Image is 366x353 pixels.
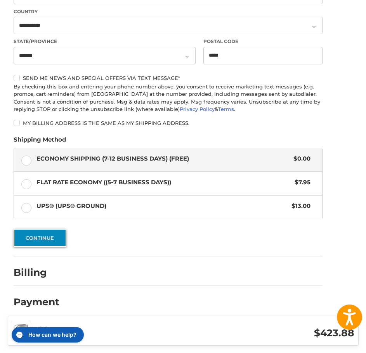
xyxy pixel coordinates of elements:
label: My billing address is the same as my shipping address. [14,120,323,126]
label: Postal Code [203,38,323,45]
span: $13.00 [288,202,311,211]
span: $7.95 [291,178,311,187]
a: Privacy Policy [180,106,215,112]
legend: Shipping Method [14,135,66,148]
label: Country [14,8,323,15]
h2: Billing [14,266,59,279]
h3: 2 Items [39,325,197,334]
span: Economy Shipping (7-12 Business Days) (Free) [36,154,290,163]
h2: Payment [14,296,59,308]
button: Continue [14,229,66,247]
label: State/Province [14,38,196,45]
img: Wilson Staff Launch Pad 2 Irons [12,321,31,340]
label: Send me news and special offers via text message* [14,75,323,81]
span: UPS® (UPS® Ground) [36,202,288,211]
h3: $423.88 [196,327,354,339]
iframe: Gorgias live chat messenger [8,324,86,345]
span: $0.00 [290,154,311,163]
a: Terms [218,106,234,112]
div: By checking this box and entering your phone number above, you consent to receive marketing text ... [14,83,323,113]
span: Flat Rate Economy ((5-7 Business Days)) [36,178,291,187]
